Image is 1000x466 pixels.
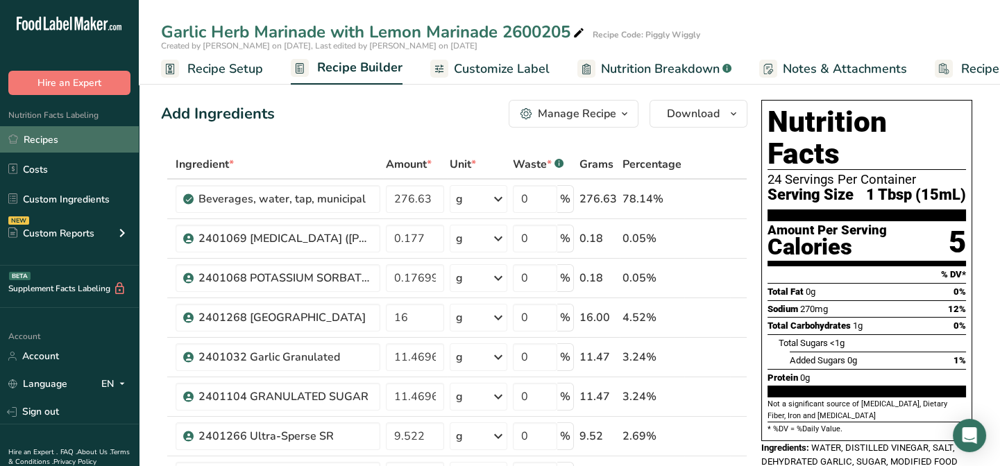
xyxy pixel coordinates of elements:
[800,304,828,314] span: 270mg
[161,19,587,44] div: Garlic Herb Marinade with Lemon Marinade 2600205
[198,270,372,286] div: 2401068 POTASSIUM SORBATE APAC
[101,376,130,392] div: EN
[450,156,476,173] span: Unit
[456,428,463,445] div: g
[768,173,966,187] div: 24 Servings Per Container
[8,372,67,396] a: Language
[954,320,966,331] span: 0%
[454,60,550,78] span: Customize Label
[622,230,681,247] div: 0.05%
[456,349,463,365] div: g
[779,338,828,348] span: Total Sugars
[513,156,563,173] div: Waste
[579,191,617,207] div: 276.63
[579,270,617,286] div: 0.18
[768,422,966,435] section: * %DV = %Daily Value.
[579,309,617,326] div: 16.00
[866,187,966,204] span: 1 Tbsp (15mL)
[317,58,402,77] span: Recipe Builder
[509,100,638,128] button: Manage Recipe
[456,191,463,207] div: g
[456,270,463,286] div: g
[830,338,845,348] span: <1g
[806,286,815,297] span: 0g
[768,286,804,297] span: Total Fat
[456,230,463,247] div: g
[456,388,463,405] div: g
[622,309,681,326] div: 4.52%
[768,237,887,257] div: Calories
[800,372,810,383] span: 0g
[579,230,617,247] div: 0.18
[948,304,966,314] span: 12%
[622,156,681,173] span: Percentage
[768,187,854,204] span: Serving Size
[579,349,617,365] div: 11.47
[161,103,275,126] div: Add Ingredients
[198,349,372,365] div: 2401032 Garlic Granulated
[593,28,700,41] div: Recipe Code: Piggly Wiggly
[8,216,29,225] div: NEW
[291,52,402,85] a: Recipe Builder
[579,388,617,405] div: 11.47
[60,447,77,457] a: FAQ .
[161,53,263,85] a: Recipe Setup
[768,399,966,422] section: Not a significant source of [MEDICAL_DATA], Dietary Fiber, Iron and [MEDICAL_DATA]
[601,60,720,78] span: Nutrition Breakdown
[198,388,372,405] div: 2401104 GRANULATED SUGAR
[667,105,720,122] span: Download
[187,60,263,78] span: Recipe Setup
[622,191,681,207] div: 78.14%
[768,320,851,331] span: Total Carbohydrates
[768,224,887,237] div: Amount Per Serving
[650,100,747,128] button: Download
[759,53,907,85] a: Notes & Attachments
[456,309,463,326] div: g
[176,156,234,173] span: Ingredient
[954,355,966,365] span: 1%
[622,270,681,286] div: 0.05%
[768,106,966,170] h1: Nutrition Facts
[622,388,681,405] div: 3.24%
[768,266,966,283] section: % DV*
[622,428,681,445] div: 2.69%
[768,304,798,314] span: Sodium
[847,355,857,365] span: 0g
[8,226,94,241] div: Custom Reports
[8,447,58,457] a: Hire an Expert .
[853,320,863,331] span: 1g
[198,230,372,247] div: 2401069 [MEDICAL_DATA] ([PERSON_NAME])
[198,309,372,326] div: 2401268 [GEOGRAPHIC_DATA]
[161,40,477,51] span: Created by [PERSON_NAME] on [DATE], Last edited by [PERSON_NAME] on [DATE]
[949,224,966,261] div: 5
[579,428,617,445] div: 9.52
[954,286,966,297] span: 0%
[430,53,550,85] a: Customize Label
[953,419,986,452] div: Open Intercom Messenger
[761,442,809,453] span: Ingredients:
[783,60,907,78] span: Notes & Attachments
[538,105,616,122] div: Manage Recipe
[790,355,845,365] span: Added Sugars
[577,53,731,85] a: Nutrition Breakdown
[9,272,31,280] div: BETA
[198,428,372,445] div: 2401266 Ultra-Sperse SR
[768,372,798,383] span: Protein
[77,447,110,457] a: About Us .
[579,156,613,173] span: Grams
[8,71,130,95] button: Hire an Expert
[386,156,432,173] span: Amount
[622,349,681,365] div: 3.24%
[198,191,372,207] div: Beverages, water, tap, municipal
